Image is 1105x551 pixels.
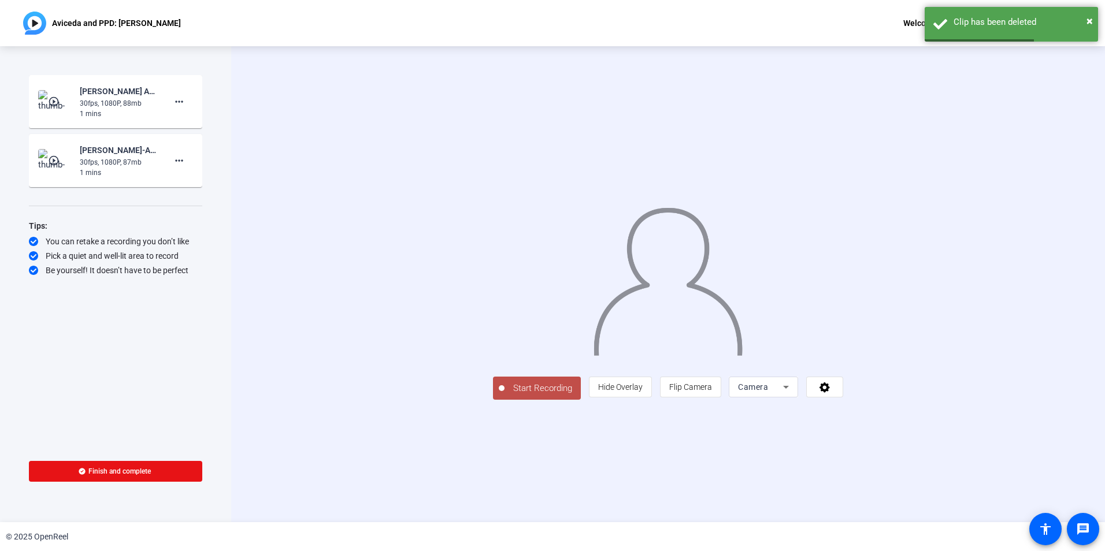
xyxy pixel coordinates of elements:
[29,219,202,233] div: Tips:
[80,109,157,119] div: 1 mins
[80,167,157,178] div: 1 mins
[29,461,202,482] button: Finish and complete
[38,90,72,113] img: thumb-nail
[29,250,202,262] div: Pick a quiet and well-lit area to record
[1087,12,1093,29] button: Close
[52,16,181,30] p: Aviceda and PPD: [PERSON_NAME]
[38,149,72,172] img: thumb-nail
[29,265,202,276] div: Be yourself! It doesn’t have to be perfect
[493,377,581,400] button: Start Recording
[80,157,157,167] div: 30fps, 1080P, 87mb
[48,155,62,166] mat-icon: play_circle_outline
[6,531,68,543] div: © 2025 OpenReel
[172,154,186,167] mat-icon: more_horiz
[883,479,1091,537] iframe: Drift Widget Chat Controller
[589,377,652,397] button: Hide Overlay
[738,382,768,392] span: Camera
[80,143,157,157] div: [PERSON_NAME]-Aviceda and PPD- [PERSON_NAME][GEOGRAPHIC_DATA]-Aviceda and PPD- [PERSON_NAME][GEOG...
[598,382,643,392] span: Hide Overlay
[80,84,157,98] div: [PERSON_NAME] Arena-Aviceda and PPD- [PERSON_NAME][GEOGRAPHIC_DATA]-Aviceda and PPD- [PERSON_NAME...
[29,236,202,247] div: You can retake a recording you don’t like
[23,12,46,35] img: OpenReel logo
[505,382,581,395] span: Start Recording
[660,377,721,397] button: Flip Camera
[80,98,157,109] div: 30fps, 1080P, 88mb
[172,95,186,109] mat-icon: more_horiz
[954,16,1089,29] div: Clip has been deleted
[592,198,744,356] img: overlay
[88,467,151,476] span: Finish and complete
[1087,14,1093,28] span: ×
[903,16,1082,30] div: Welcome, [PERSON_NAME][GEOGRAPHIC_DATA]
[48,96,62,107] mat-icon: play_circle_outline
[669,382,712,392] span: Flip Camera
